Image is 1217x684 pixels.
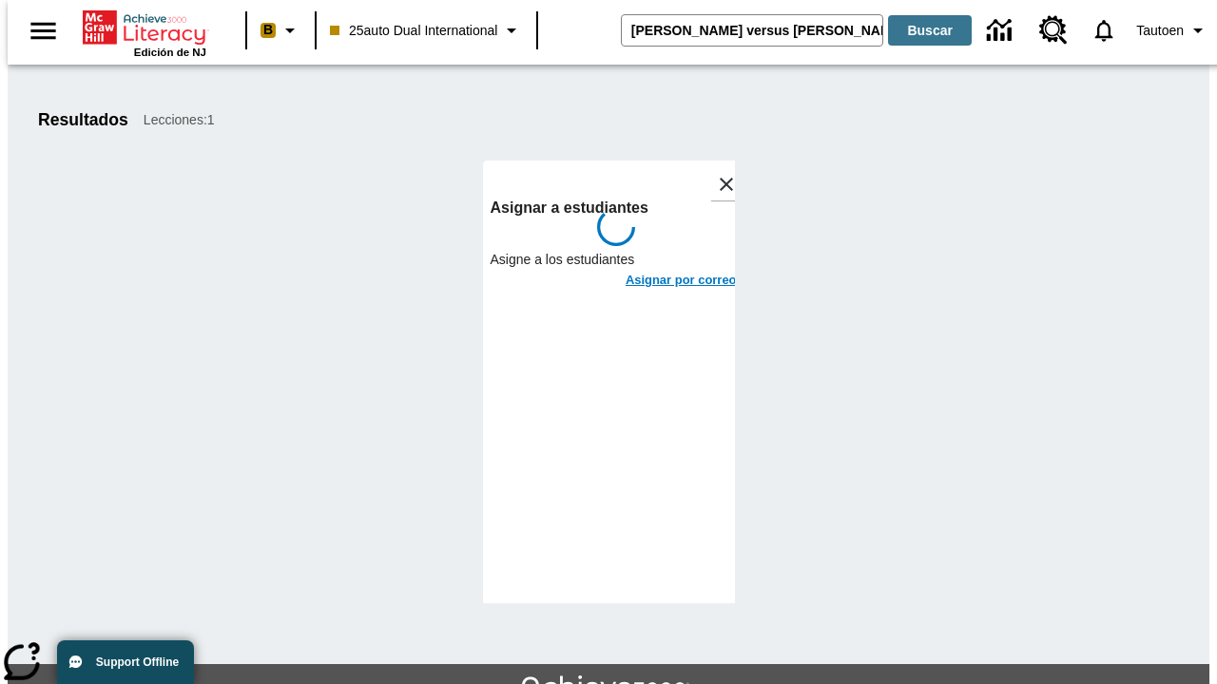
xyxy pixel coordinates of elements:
h6: Asignar por correo [626,270,737,292]
div: Portada [83,7,206,58]
button: Buscar [888,15,972,46]
button: Support Offline [57,640,194,684]
a: Centro de recursos, Se abrirá en una pestaña nueva. [1028,5,1079,56]
button: Perfil/Configuración [1129,13,1217,47]
div: lesson details [483,161,735,603]
button: Boost El color de la clase es melocotón. Cambiar el color de la clase. [253,13,309,47]
span: B [263,18,273,42]
a: Centro de información [976,5,1028,57]
h6: Asignar a estudiantes [491,195,743,221]
span: Tautoen [1136,21,1184,41]
button: Cerrar [710,168,743,200]
span: Support Offline [96,655,179,669]
button: Asignar por correo [620,269,743,296]
input: Buscar campo [622,15,882,46]
a: Portada [83,9,206,47]
h1: Resultados [38,110,128,130]
span: Lecciones : 1 [144,110,215,130]
button: Clase: 25auto Dual International, Selecciona una clase [322,13,531,47]
p: Asigne a los estudiantes [491,250,743,269]
button: Abrir el menú lateral [15,3,71,59]
a: Notificaciones [1079,6,1129,55]
span: 25auto Dual International [330,21,497,41]
span: Edición de NJ [134,47,206,58]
